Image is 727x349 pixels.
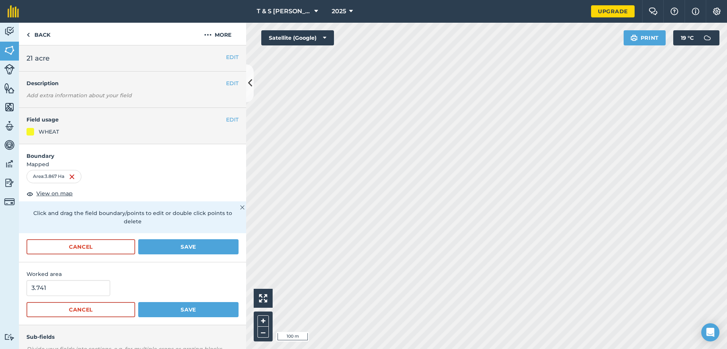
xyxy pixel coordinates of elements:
[69,172,75,181] img: svg+xml;base64,PHN2ZyB4bWxucz0iaHR0cDovL3d3dy53My5vcmcvMjAwMC9zdmciIHdpZHRoPSIxNiIgaGVpZ2h0PSIyNC...
[19,333,246,341] h4: Sub-fields
[4,158,15,170] img: svg+xml;base64,PD94bWwgdmVyc2lvbj0iMS4wIiBlbmNvZGluZz0idXRmLTgiPz4KPCEtLSBHZW5lcmF0b3I6IEFkb2JlIE...
[649,8,658,15] img: Two speech bubbles overlapping with the left bubble in the forefront
[591,5,635,17] a: Upgrade
[4,26,15,37] img: svg+xml;base64,PD94bWwgdmVyc2lvbj0iMS4wIiBlbmNvZGluZz0idXRmLTgiPz4KPCEtLSBHZW5lcmF0b3I6IEFkb2JlIE...
[630,33,638,42] img: svg+xml;base64,PHN2ZyB4bWxucz0iaHR0cDovL3d3dy53My5vcmcvMjAwMC9zdmciIHdpZHRoPSIxOSIgaGVpZ2h0PSIyNC...
[8,5,19,17] img: fieldmargin Logo
[27,79,239,87] h4: Description
[27,302,135,317] button: Cancel
[27,115,226,124] h4: Field usage
[4,333,15,341] img: svg+xml;base64,PD94bWwgdmVyc2lvbj0iMS4wIiBlbmNvZGluZz0idXRmLTgiPz4KPCEtLSBHZW5lcmF0b3I6IEFkb2JlIE...
[138,302,239,317] button: Save
[39,128,59,136] div: WHEAT
[673,30,719,45] button: 19 °C
[692,7,699,16] img: svg+xml;base64,PHN2ZyB4bWxucz0iaHR0cDovL3d3dy53My5vcmcvMjAwMC9zdmciIHdpZHRoPSIxNyIgaGVpZ2h0PSIxNy...
[4,64,15,75] img: svg+xml;base64,PD94bWwgdmVyc2lvbj0iMS4wIiBlbmNvZGluZz0idXRmLTgiPz4KPCEtLSBHZW5lcmF0b3I6IEFkb2JlIE...
[4,139,15,151] img: svg+xml;base64,PD94bWwgdmVyc2lvbj0iMS4wIiBlbmNvZGluZz0idXRmLTgiPz4KPCEtLSBHZW5lcmF0b3I6IEFkb2JlIE...
[624,30,666,45] button: Print
[257,7,311,16] span: T & S [PERSON_NAME]
[138,239,239,254] button: Save
[226,53,239,61] button: EDIT
[19,144,246,160] h4: Boundary
[257,315,269,327] button: +
[189,23,246,45] button: More
[27,270,239,278] span: Worked area
[712,8,721,15] img: A cog icon
[27,53,50,64] span: 21 acre
[257,327,269,338] button: –
[681,30,694,45] span: 19 ° C
[4,120,15,132] img: svg+xml;base64,PD94bWwgdmVyc2lvbj0iMS4wIiBlbmNvZGluZz0idXRmLTgiPz4KPCEtLSBHZW5lcmF0b3I6IEFkb2JlIE...
[27,30,30,39] img: svg+xml;base64,PHN2ZyB4bWxucz0iaHR0cDovL3d3dy53My5vcmcvMjAwMC9zdmciIHdpZHRoPSI5IiBoZWlnaHQ9IjI0Ii...
[27,92,132,99] em: Add extra information about your field
[4,45,15,56] img: svg+xml;base64,PHN2ZyB4bWxucz0iaHR0cDovL3d3dy53My5vcmcvMjAwMC9zdmciIHdpZHRoPSI1NiIgaGVpZ2h0PSI2MC...
[259,294,267,302] img: Four arrows, one pointing top left, one top right, one bottom right and the last bottom left
[332,7,346,16] span: 2025
[27,189,73,198] button: View on map
[701,323,719,341] div: Open Intercom Messenger
[4,177,15,189] img: svg+xml;base64,PD94bWwgdmVyc2lvbj0iMS4wIiBlbmNvZGluZz0idXRmLTgiPz4KPCEtLSBHZW5lcmF0b3I6IEFkb2JlIE...
[261,30,334,45] button: Satellite (Google)
[700,30,715,45] img: svg+xml;base64,PD94bWwgdmVyc2lvbj0iMS4wIiBlbmNvZGluZz0idXRmLTgiPz4KPCEtLSBHZW5lcmF0b3I6IEFkb2JlIE...
[4,196,15,207] img: svg+xml;base64,PD94bWwgdmVyc2lvbj0iMS4wIiBlbmNvZGluZz0idXRmLTgiPz4KPCEtLSBHZW5lcmF0b3I6IEFkb2JlIE...
[19,160,246,168] span: Mapped
[226,115,239,124] button: EDIT
[27,239,135,254] button: Cancel
[19,23,58,45] a: Back
[4,83,15,94] img: svg+xml;base64,PHN2ZyB4bWxucz0iaHR0cDovL3d3dy53My5vcmcvMjAwMC9zdmciIHdpZHRoPSI1NiIgaGVpZ2h0PSI2MC...
[670,8,679,15] img: A question mark icon
[27,170,81,183] div: Area : 3.867 Ha
[27,209,239,226] p: Click and drag the field boundary/points to edit or double click points to delete
[226,79,239,87] button: EDIT
[4,101,15,113] img: svg+xml;base64,PHN2ZyB4bWxucz0iaHR0cDovL3d3dy53My5vcmcvMjAwMC9zdmciIHdpZHRoPSI1NiIgaGVpZ2h0PSI2MC...
[27,189,33,198] img: svg+xml;base64,PHN2ZyB4bWxucz0iaHR0cDovL3d3dy53My5vcmcvMjAwMC9zdmciIHdpZHRoPSIxOCIgaGVpZ2h0PSIyNC...
[36,189,73,198] span: View on map
[240,203,245,212] img: svg+xml;base64,PHN2ZyB4bWxucz0iaHR0cDovL3d3dy53My5vcmcvMjAwMC9zdmciIHdpZHRoPSIyMiIgaGVpZ2h0PSIzMC...
[204,30,212,39] img: svg+xml;base64,PHN2ZyB4bWxucz0iaHR0cDovL3d3dy53My5vcmcvMjAwMC9zdmciIHdpZHRoPSIyMCIgaGVpZ2h0PSIyNC...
